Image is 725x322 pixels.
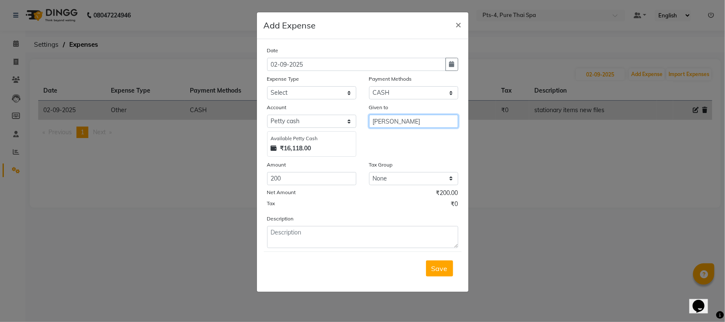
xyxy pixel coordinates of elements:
button: Close [449,12,468,36]
input: Given to [369,115,458,128]
label: Net Amount [267,189,296,196]
label: Amount [267,161,286,169]
strong: ₹16,118.00 [280,144,311,153]
h5: Add Expense [264,19,316,32]
label: Payment Methods [369,75,412,83]
span: Save [432,264,448,273]
label: Date [267,47,279,54]
label: Tax Group [369,161,393,169]
input: Amount [267,172,356,185]
span: ₹0 [451,200,458,211]
label: Account [267,104,287,111]
label: Expense Type [267,75,299,83]
button: Save [426,260,453,277]
span: ₹200.00 [436,189,458,200]
label: Description [267,215,294,223]
label: Given to [369,104,389,111]
span: × [456,18,462,31]
iframe: chat widget [689,288,717,314]
div: Available Petty Cash [271,135,353,142]
label: Tax [267,200,275,207]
